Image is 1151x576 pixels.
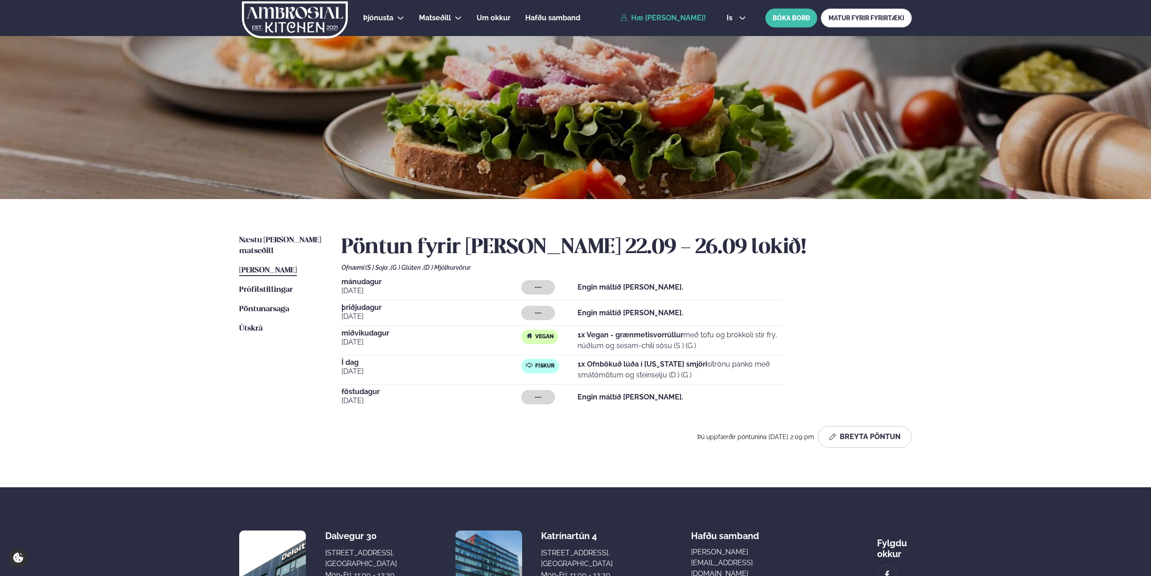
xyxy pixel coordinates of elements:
strong: 1x Ofnbökuð lúða í [US_STATE] smjöri [578,360,707,368]
span: Um okkur [477,14,510,22]
div: [STREET_ADDRESS], [GEOGRAPHIC_DATA] [541,548,613,569]
span: --- [535,309,541,317]
a: Næstu [PERSON_NAME] matseðill [239,235,323,257]
strong: Engin máltíð [PERSON_NAME]. [578,283,683,291]
span: (G ) Glúten , [391,264,423,271]
a: Prófílstillingar [239,285,293,295]
strong: Engin máltíð [PERSON_NAME]. [578,308,683,317]
span: --- [535,394,541,401]
span: Næstu [PERSON_NAME] matseðill [239,236,321,255]
span: [DATE] [341,337,521,348]
span: Útskrá [239,325,263,332]
span: [DATE] [341,366,521,377]
a: Matseðill [419,13,451,23]
img: logo [241,1,349,38]
a: Cookie settings [9,549,27,567]
span: Prófílstillingar [239,286,293,294]
a: Þjónusta [363,13,393,23]
span: þriðjudagur [341,304,521,311]
span: (S ) Soja , [365,264,391,271]
a: Um okkur [477,13,510,23]
img: Vegan.svg [526,332,533,340]
span: (D ) Mjólkurvörur [423,264,471,271]
div: Dalvegur 30 [325,531,397,541]
span: Pöntunarsaga [239,305,289,313]
span: --- [535,284,541,291]
span: is [727,14,735,22]
span: Matseðill [419,14,451,22]
span: Þjónusta [363,14,393,22]
a: Hæ [PERSON_NAME]! [620,14,706,22]
button: BÓKA BORÐ [765,9,817,27]
a: MATUR FYRIR FYRIRTÆKI [821,9,912,27]
span: miðvikudagur [341,330,521,337]
img: fish.svg [526,362,533,369]
a: Pöntunarsaga [239,304,289,315]
span: föstudagur [341,388,521,395]
span: Vegan [535,333,554,340]
span: [DATE] [341,311,521,322]
span: Hafðu samband [525,14,580,22]
div: Fylgdu okkur [877,531,912,559]
a: [PERSON_NAME] [239,265,297,276]
button: Breyta Pöntun [818,426,912,448]
span: Hafðu samband [691,523,759,541]
span: [DATE] [341,395,521,406]
a: Hafðu samband [525,13,580,23]
span: [PERSON_NAME] [239,267,297,274]
span: mánudagur [341,278,521,286]
button: is [719,14,753,22]
span: Fiskur [535,363,555,370]
h2: Pöntun fyrir [PERSON_NAME] 22.09 - 26.09 lokið! [341,235,912,260]
div: Ofnæmi: [341,264,912,271]
div: [STREET_ADDRESS], [GEOGRAPHIC_DATA] [325,548,397,569]
p: sítrónu panko með smátómötum og steinselju (D ) (G ) [578,359,783,381]
span: Þú uppfærðir pöntunina [DATE] 2:09 pm [697,433,814,440]
p: með tofu og brokkolí stir fry, núðlum og sesam-chili sósu (S ) (G ) [578,330,783,351]
span: Í dag [341,359,521,366]
strong: Engin máltíð [PERSON_NAME]. [578,393,683,401]
strong: 1x Vegan - grænmetisvorrúllur [578,331,683,339]
a: Útskrá [239,323,263,334]
span: [DATE] [341,286,521,296]
div: Katrínartún 4 [541,531,613,541]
